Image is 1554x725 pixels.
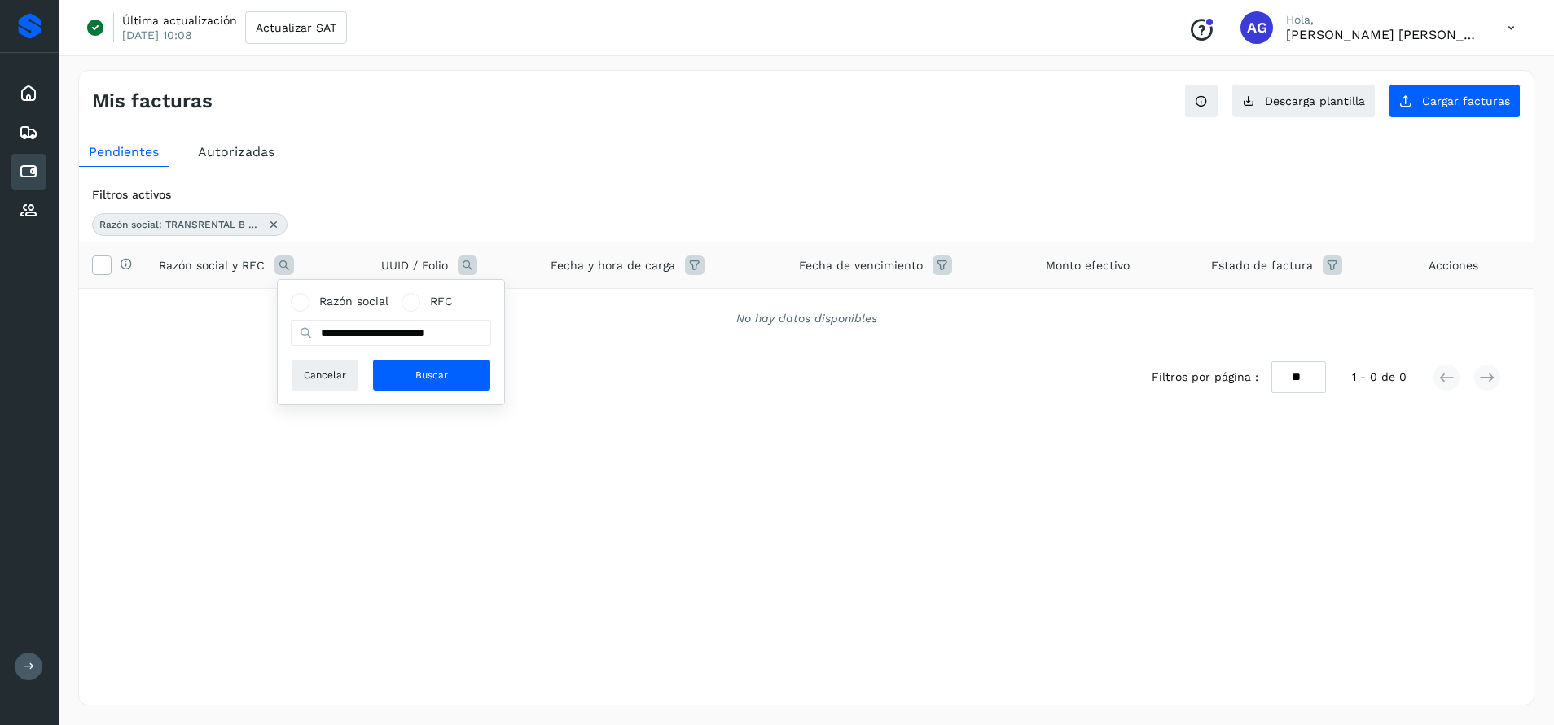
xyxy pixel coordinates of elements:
[89,144,159,159] span: Pendientes
[100,310,1512,327] div: No hay datos disponibles
[1152,369,1258,386] span: Filtros por página :
[1231,84,1376,118] button: Descarga plantilla
[11,154,46,190] div: Cuentas por pagar
[381,257,448,274] span: UUID / Folio
[1286,13,1482,27] p: Hola,
[11,76,46,111] div: Inicio
[92,90,213,113] h4: Mis facturas
[1211,257,1313,274] span: Estado de factura
[11,115,46,151] div: Embarques
[245,11,347,44] button: Actualizar SAT
[198,144,274,159] span: Autorizadas
[1429,257,1478,274] span: Acciones
[799,257,923,274] span: Fecha de vencimiento
[11,193,46,229] div: Proveedores
[92,213,288,236] div: Razón social: TRANSRENTAL B & B EXPRESS
[551,257,675,274] span: Fecha y hora de carga
[92,186,1521,203] div: Filtros activos
[122,13,237,28] p: Última actualización
[256,22,336,33] span: Actualizar SAT
[159,257,265,274] span: Razón social y RFC
[1422,95,1510,107] span: Cargar facturas
[1352,369,1407,386] span: 1 - 0 de 0
[1265,95,1365,107] span: Descarga plantilla
[1046,257,1130,274] span: Monto efectivo
[1286,27,1482,42] p: Abigail Gonzalez Leon
[99,217,262,232] span: Razón social: TRANSRENTAL B & B EXPRESS
[122,28,192,42] p: [DATE] 10:08
[1389,84,1521,118] button: Cargar facturas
